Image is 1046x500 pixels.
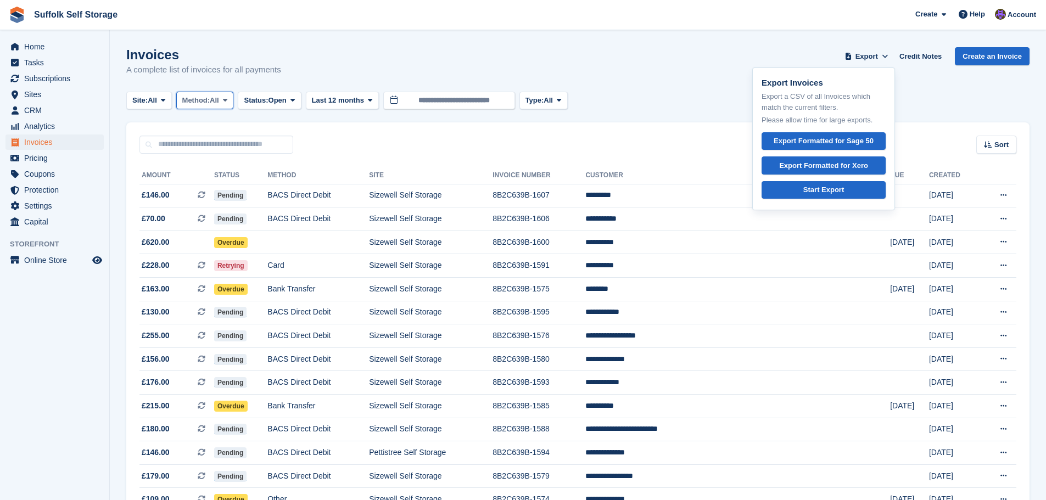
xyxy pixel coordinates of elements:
[929,184,980,207] td: [DATE]
[142,377,170,388] span: £176.00
[369,441,493,465] td: Pettistree Self Storage
[267,395,369,418] td: Bank Transfer
[139,167,214,184] th: Amount
[312,95,364,106] span: Last 12 months
[929,347,980,371] td: [DATE]
[803,184,844,195] div: Start Export
[955,47,1030,65] a: Create an Invoice
[5,71,104,86] a: menu
[5,198,104,214] a: menu
[142,260,170,271] span: £228.00
[5,214,104,229] a: menu
[24,87,90,102] span: Sites
[10,239,109,250] span: Storefront
[142,283,170,295] span: £163.00
[493,324,585,348] td: 8B2C639B-1576
[142,306,170,318] span: £130.00
[126,92,172,110] button: Site: All
[915,9,937,20] span: Create
[126,64,281,76] p: A complete list of invoices for all payments
[890,395,929,418] td: [DATE]
[182,95,210,106] span: Method:
[525,95,544,106] span: Type:
[267,254,369,278] td: Card
[142,189,170,201] span: £146.00
[214,307,247,318] span: Pending
[369,207,493,231] td: Sizewell Self Storage
[214,401,248,412] span: Overdue
[929,254,980,278] td: [DATE]
[493,395,585,418] td: 8B2C639B-1585
[493,184,585,207] td: 8B2C639B-1607
[142,237,170,248] span: £620.00
[267,324,369,348] td: BACS Direct Debit
[929,167,980,184] th: Created
[214,471,247,482] span: Pending
[890,231,929,254] td: [DATE]
[779,160,868,171] div: Export Formatted for Xero
[214,354,247,365] span: Pending
[369,347,493,371] td: Sizewell Self Storage
[995,9,1006,20] img: Emma
[369,371,493,395] td: Sizewell Self Storage
[244,95,268,106] span: Status:
[369,301,493,324] td: Sizewell Self Storage
[929,464,980,488] td: [DATE]
[5,119,104,134] a: menu
[269,95,287,106] span: Open
[994,139,1009,150] span: Sort
[762,91,886,113] p: Export a CSV of all Invoices which match the current filters.
[24,182,90,198] span: Protection
[369,418,493,441] td: Sizewell Self Storage
[519,92,568,110] button: Type: All
[929,207,980,231] td: [DATE]
[895,47,946,65] a: Credit Notes
[267,418,369,441] td: BACS Direct Debit
[214,260,248,271] span: Retrying
[142,447,170,458] span: £146.00
[493,418,585,441] td: 8B2C639B-1588
[5,103,104,118] a: menu
[142,423,170,435] span: £180.00
[369,324,493,348] td: Sizewell Self Storage
[5,182,104,198] a: menu
[970,9,985,20] span: Help
[774,136,874,147] div: Export Formatted for Sage 50
[929,395,980,418] td: [DATE]
[5,87,104,102] a: menu
[369,184,493,207] td: Sizewell Self Storage
[214,330,247,341] span: Pending
[214,190,247,201] span: Pending
[493,301,585,324] td: 8B2C639B-1595
[176,92,234,110] button: Method: All
[24,39,90,54] span: Home
[5,166,104,182] a: menu
[9,7,25,23] img: stora-icon-8386f47178a22dfd0bd8f6a31ec36ba5ce8667c1dd55bd0f319d3a0aa187defe.svg
[493,167,585,184] th: Invoice Number
[24,198,90,214] span: Settings
[929,278,980,301] td: [DATE]
[214,377,247,388] span: Pending
[762,115,886,126] p: Please allow time for large exports.
[5,55,104,70] a: menu
[30,5,122,24] a: Suffolk Self Storage
[214,424,247,435] span: Pending
[24,119,90,134] span: Analytics
[855,51,878,62] span: Export
[544,95,553,106] span: All
[210,95,219,106] span: All
[762,132,886,150] a: Export Formatted for Sage 50
[24,166,90,182] span: Coupons
[369,231,493,254] td: Sizewell Self Storage
[369,278,493,301] td: Sizewell Self Storage
[306,92,379,110] button: Last 12 months
[929,371,980,395] td: [DATE]
[5,150,104,166] a: menu
[585,167,890,184] th: Customer
[929,301,980,324] td: [DATE]
[24,150,90,166] span: Pricing
[267,347,369,371] td: BACS Direct Debit
[214,237,248,248] span: Overdue
[493,254,585,278] td: 8B2C639B-1591
[214,284,248,295] span: Overdue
